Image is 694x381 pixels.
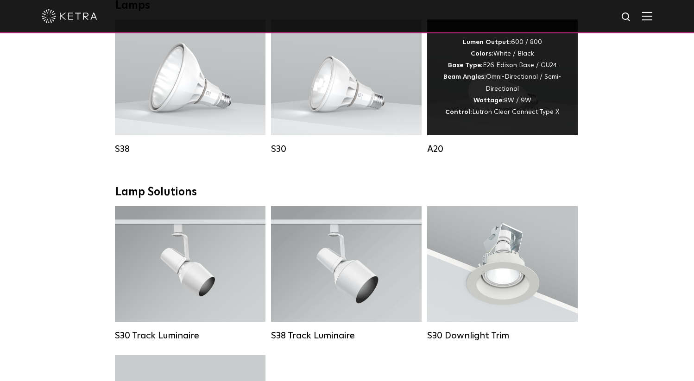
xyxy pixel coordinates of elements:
span: Lutron Clear Connect Type X [472,109,559,115]
div: S38 Track Luminaire [271,330,422,341]
a: S30 Downlight Trim S30 Downlight Trim [427,206,578,341]
a: S38 Track Luminaire Lumen Output:1100Colors:White / BlackBeam Angles:10° / 25° / 40° / 60°Wattage... [271,206,422,341]
strong: Colors: [471,50,493,57]
div: S30 Track Luminaire [115,330,265,341]
a: S38 Lumen Output:1100Colors:White / BlackBase Type:E26 Edison Base / GU24Beam Angles:10° / 25° / ... [115,19,265,155]
strong: Lumen Output: [463,39,511,45]
strong: Base Type: [448,62,483,69]
strong: Wattage: [473,97,504,104]
div: S30 [271,144,422,155]
img: Hamburger%20Nav.svg [642,12,652,20]
img: search icon [621,12,632,23]
strong: Beam Angles: [443,74,486,80]
div: S30 Downlight Trim [427,330,578,341]
a: S30 Lumen Output:1100Colors:White / BlackBase Type:E26 Edison Base / GU24Beam Angles:15° / 25° / ... [271,19,422,155]
a: A20 Lumen Output:600 / 800Colors:White / BlackBase Type:E26 Edison Base / GU24Beam Angles:Omni-Di... [427,19,578,155]
strong: Control: [445,109,472,115]
div: S38 [115,144,265,155]
img: ketra-logo-2019-white [42,9,97,23]
div: Lamp Solutions [115,186,579,199]
a: S30 Track Luminaire Lumen Output:1100Colors:White / BlackBeam Angles:15° / 25° / 40° / 60° / 90°W... [115,206,265,341]
div: A20 [427,144,578,155]
div: 600 / 800 White / Black E26 Edison Base / GU24 Omni-Directional / Semi-Directional 8W / 9W [441,37,564,118]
